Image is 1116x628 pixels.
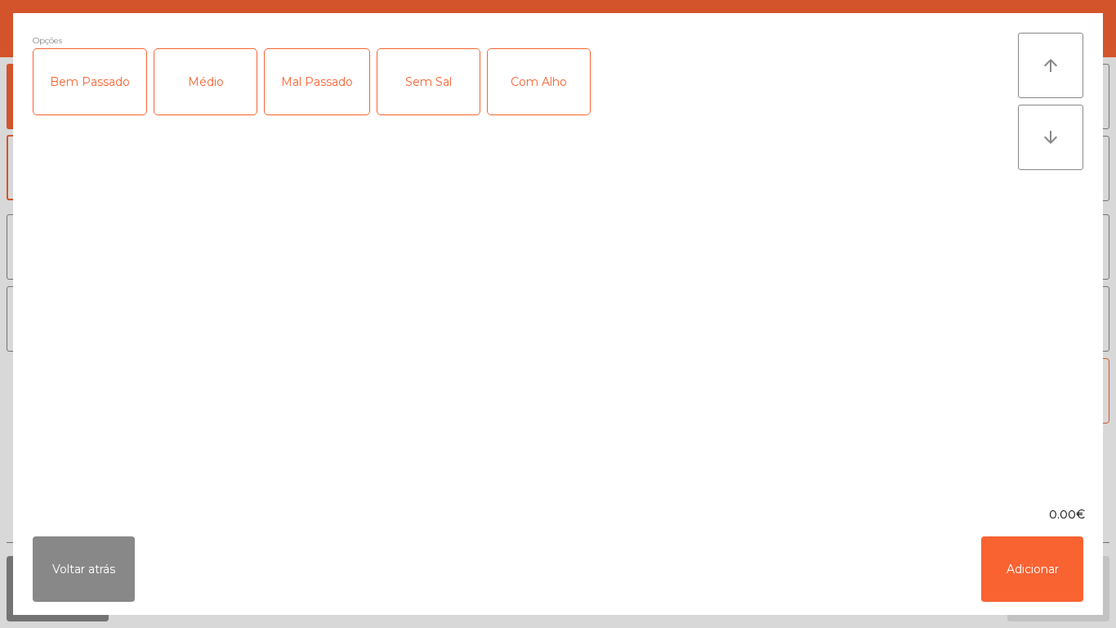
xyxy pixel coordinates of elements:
[265,49,369,114] div: Mal Passado
[1041,128,1060,147] i: arrow_downward
[33,33,62,48] span: Opções
[13,506,1103,523] div: 0.00€
[33,536,135,602] button: Voltar atrás
[377,49,480,114] div: Sem Sal
[1018,33,1083,98] button: arrow_upward
[1018,105,1083,170] button: arrow_downward
[154,49,257,114] div: Médio
[981,536,1083,602] button: Adicionar
[33,49,146,114] div: Bem Passado
[488,49,590,114] div: Com Alho
[1041,56,1060,75] i: arrow_upward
